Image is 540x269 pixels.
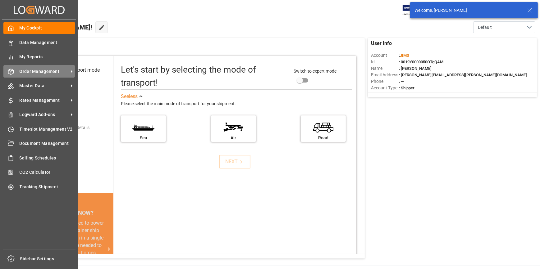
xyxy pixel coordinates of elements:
[478,24,492,31] span: Default
[20,97,69,104] span: Rates Management
[399,60,443,64] span: : 0019Y0000050OTgQAM
[371,85,399,91] span: Account Type
[3,22,75,34] a: My Cockpit
[400,53,409,58] span: JIMS
[20,155,75,161] span: Sailing Schedules
[294,69,337,74] span: Switch to expert mode
[403,5,424,16] img: Exertis%20JAM%20-%20Email%20Logo.jpg_1722504956.jpg
[371,78,399,85] span: Phone
[20,39,75,46] span: Data Management
[3,181,75,193] a: Tracking Shipment
[124,135,163,141] div: Sea
[226,158,245,165] div: NEXT
[52,66,100,74] div: Select transport mode
[121,63,287,89] div: Let's start by selecting the mode of transport!
[399,73,527,77] span: : [PERSON_NAME][EMAIL_ADDRESS][PERSON_NAME][DOMAIN_NAME]
[371,52,399,59] span: Account
[3,166,75,178] a: CO2 Calculator
[371,59,399,65] span: Id
[214,135,253,141] div: Air
[219,155,250,168] button: NEXT
[20,54,75,60] span: My Reports
[20,140,75,147] span: Document Management
[20,126,75,132] span: Timeslot Management V2
[20,25,75,31] span: My Cockpit
[399,53,409,58] span: :
[371,40,392,47] span: User Info
[3,36,75,48] a: Data Management
[414,7,521,14] div: Welcome, [PERSON_NAME]
[121,100,352,108] div: Please select the main mode of transport for your shipment.
[20,111,69,118] span: Logward Add-ons
[3,123,75,135] a: Timeslot Management V2
[20,184,75,190] span: Tracking Shipment
[20,68,69,75] span: Order Management
[20,83,69,89] span: Master Data
[20,169,75,176] span: CO2 Calculator
[3,137,75,150] a: Document Management
[399,86,414,90] span: : Shipper
[3,51,75,63] a: My Reports
[121,93,138,100] div: See less
[371,72,399,78] span: Email Address
[20,256,76,262] span: Sidebar Settings
[473,21,535,33] button: open menu
[371,65,399,72] span: Name
[3,152,75,164] a: Sailing Schedules
[399,79,404,84] span: : —
[399,66,432,71] span: : [PERSON_NAME]
[304,135,343,141] div: Road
